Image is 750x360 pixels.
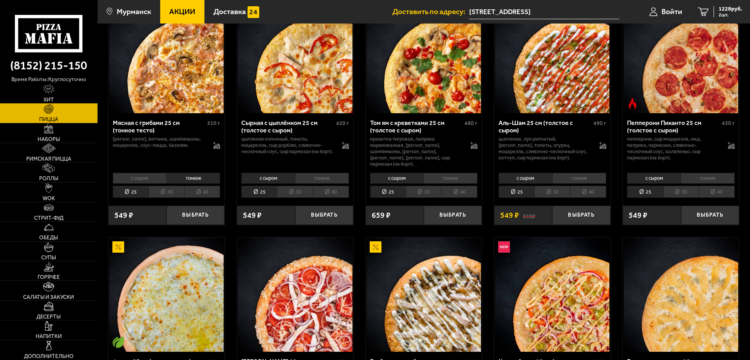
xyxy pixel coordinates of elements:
li: с сыром [241,173,295,184]
li: с сыром [370,173,424,184]
span: Акции [169,8,195,15]
span: Наборы [38,137,60,142]
a: Груша горгондзола 25 см (толстое с сыром) [623,237,739,352]
span: 659 ₽ [372,212,390,219]
span: 490 г [593,120,606,127]
li: 30 [663,186,699,198]
li: 30 [406,186,441,198]
span: Войти [661,8,682,15]
li: 25 [627,186,663,198]
span: 549 ₽ [629,212,647,219]
span: 1228 руб. [719,6,742,12]
span: Напитки [36,334,62,339]
span: Дополнительно [24,354,74,359]
span: 430 г [722,120,735,127]
p: пепперони, сыр Моцарелла, мед, паприка, пармезан, сливочно-чесночный соус, халапеньо, сыр пармеза... [627,136,720,161]
span: Роллы [39,176,58,181]
img: Новинка [498,241,510,253]
div: Сырная с цыплёнком 25 см (толстое с сыром) [241,119,334,134]
p: креветка тигровая, паприка маринованная, [PERSON_NAME], шампиньоны, [PERSON_NAME], [PERSON_NAME],... [370,136,463,167]
li: 40 [441,186,477,198]
p: [PERSON_NAME], ветчина, шампиньоны, моцарелла, соус-пицца, базилик. [113,136,206,148]
img: Петровская 25 см (толстое с сыром) [238,237,352,352]
span: Обеды [39,235,58,241]
input: Ваш адрес доставки [469,5,619,19]
img: Чикен Фреш 25 см (толстое с сыром) [495,237,609,352]
li: 30 [148,186,184,198]
button: Выбрать [166,206,224,225]
span: Горячее [38,275,60,280]
span: Пицца [39,117,58,122]
li: тонкое [552,173,606,184]
span: Мурманск [117,8,151,15]
li: 40 [184,186,220,198]
span: Десерты [36,314,61,320]
span: WOK [43,196,55,201]
img: Вегетарианское блюдо [112,336,124,348]
img: Грибная с цыплёнком и сулугуни 25 см (толстое с сыром) [367,237,481,352]
span: Римская пицца [26,156,71,162]
li: 25 [113,186,148,198]
img: Груша горгондзола 25 см (толстое с сыром) [624,237,738,352]
span: 549 ₽ [114,212,133,219]
img: Острое блюдо [627,98,638,109]
li: с сыром [499,173,552,184]
li: 30 [534,186,570,198]
span: 480 г [464,120,477,127]
button: Выбрать [552,206,610,225]
span: 420 г [336,120,349,127]
span: Хит [43,97,54,103]
li: с сыром [113,173,166,184]
div: Мясная с грибами 25 см (тонкое тесто) [113,119,206,134]
img: 15daf4d41897b9f0e9f617042186c801.svg [248,6,259,18]
a: АкционныйГрибная с цыплёнком и сулугуни 25 см (толстое с сыром) [366,237,482,352]
span: Стрит-фуд [34,215,63,221]
a: АкционныйВегетарианское блюдо4 сыра 30 см (тонкое тесто) [108,237,225,352]
li: 40 [570,186,606,198]
li: тонкое [423,173,477,184]
div: Аль-Шам 25 см (толстое с сыром) [499,119,591,134]
li: 25 [241,186,277,198]
li: 40 [699,186,735,198]
li: 40 [313,186,349,198]
li: тонкое [166,173,220,184]
button: Выбрать [424,206,482,225]
span: 549 ₽ [500,212,519,219]
button: Выбрать [295,206,353,225]
li: тонкое [681,173,735,184]
s: 618 ₽ [523,212,535,219]
span: Доставить по адресу: [392,8,469,15]
p: цыпленок, лук репчатый, [PERSON_NAME], томаты, огурец, моцарелла, сливочно-чесночный соус, кетчуп... [499,136,591,161]
div: Том ям с креветками 25 см (толстое с сыром) [370,119,463,134]
button: Выбрать [681,206,739,225]
span: 2 шт. [719,13,742,17]
span: Доставка [213,8,246,15]
span: 310 г [207,120,220,127]
span: Супы [41,255,56,261]
li: тонкое [295,173,349,184]
img: Акционный [370,241,381,253]
li: 25 [370,186,406,198]
li: 25 [499,186,534,198]
img: 4 сыра 30 см (тонкое тесто) [109,237,224,352]
p: цыпленок копченый, томаты, моцарелла, сыр дорблю, сливочно-чесночный соус, сыр пармезан (на борт). [241,136,334,155]
a: Петровская 25 см (толстое с сыром) [237,237,353,352]
li: 30 [277,186,313,198]
img: Акционный [112,241,124,253]
li: с сыром [627,173,681,184]
a: НовинкаЧикен Фреш 25 см (толстое с сыром) [494,237,611,352]
span: 549 ₽ [243,212,262,219]
span: Салаты и закуски [23,295,74,300]
div: Пепперони Пиканто 25 см (толстое с сыром) [627,119,720,134]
